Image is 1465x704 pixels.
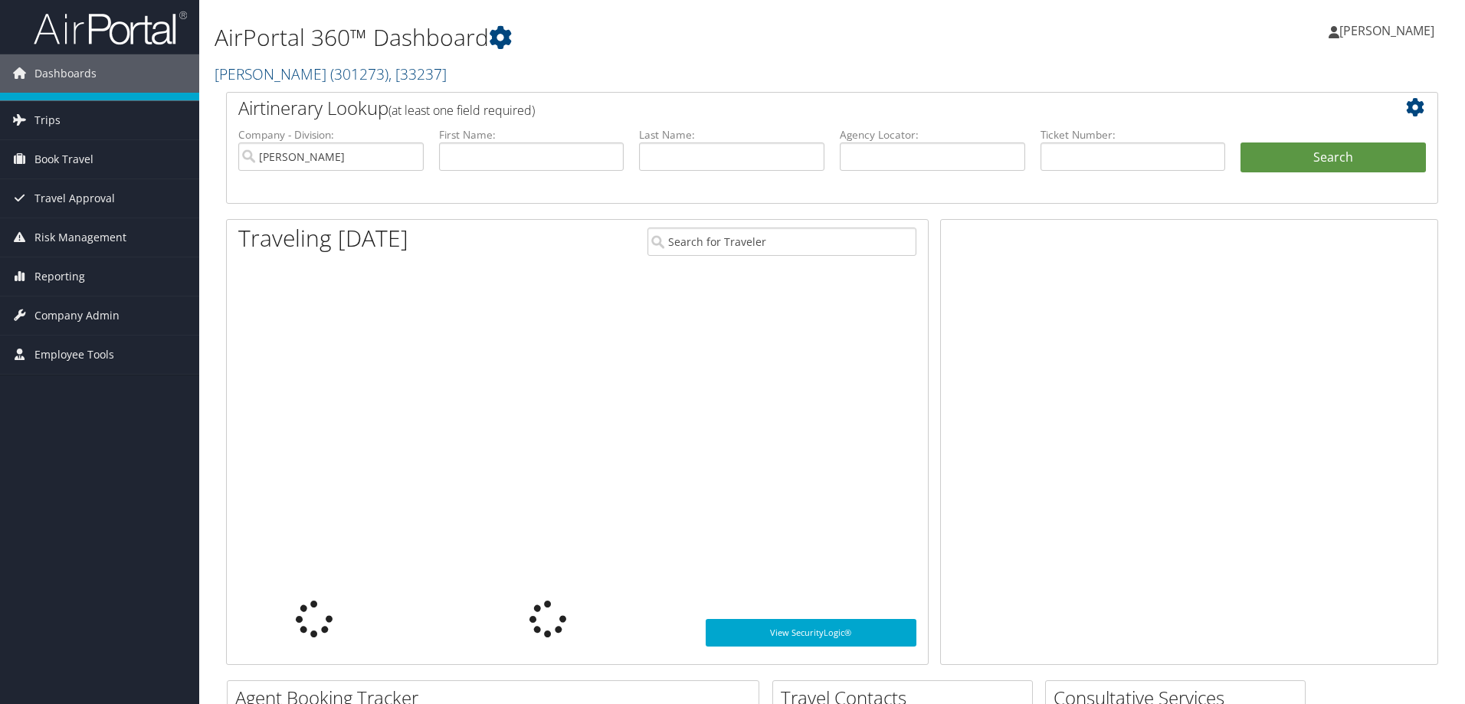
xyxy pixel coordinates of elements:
[647,228,916,256] input: Search for Traveler
[34,179,115,218] span: Travel Approval
[439,127,624,142] label: First Name:
[238,95,1325,121] h2: Airtinerary Lookup
[1329,8,1450,54] a: [PERSON_NAME]
[34,336,114,374] span: Employee Tools
[34,101,61,139] span: Trips
[34,257,85,296] span: Reporting
[34,218,126,257] span: Risk Management
[238,127,424,142] label: Company - Division:
[639,127,824,142] label: Last Name:
[34,296,120,335] span: Company Admin
[840,127,1025,142] label: Agency Locator:
[388,64,447,84] span: , [ 33237 ]
[330,64,388,84] span: ( 301273 )
[34,10,187,46] img: airportal-logo.png
[1240,142,1426,173] button: Search
[34,54,97,93] span: Dashboards
[215,64,447,84] a: [PERSON_NAME]
[1041,127,1226,142] label: Ticket Number:
[706,619,916,647] a: View SecurityLogic®
[34,140,93,178] span: Book Travel
[238,222,408,254] h1: Traveling [DATE]
[1339,22,1434,39] span: [PERSON_NAME]
[388,102,535,119] span: (at least one field required)
[215,21,1038,54] h1: AirPortal 360™ Dashboard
